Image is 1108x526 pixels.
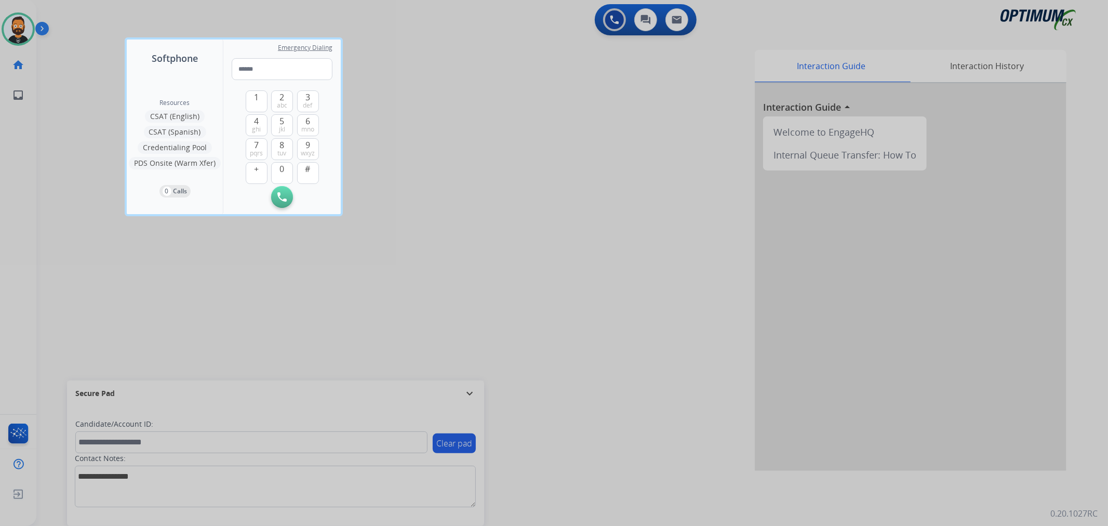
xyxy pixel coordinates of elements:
p: 0.20.1027RC [1050,507,1098,520]
span: 3 [305,91,310,103]
span: wxyz [301,149,315,157]
span: 0 [280,163,285,175]
button: 9wxyz [297,138,319,160]
button: 5jkl [271,114,293,136]
button: 0 [271,162,293,184]
button: # [297,162,319,184]
p: 0 [163,187,171,196]
button: Credentialing Pool [138,141,212,154]
button: 8tuv [271,138,293,160]
span: tuv [278,149,287,157]
button: 7pqrs [246,138,268,160]
button: + [246,162,268,184]
button: 1 [246,90,268,112]
span: 9 [305,139,310,151]
span: jkl [279,125,285,134]
button: PDS Onsite (Warm Xfer) [129,157,221,169]
button: 4ghi [246,114,268,136]
button: CSAT (Spanish) [144,126,206,138]
span: ghi [252,125,261,134]
img: call-button [277,192,287,202]
span: 6 [305,115,310,127]
span: Emergency Dialing [278,44,332,52]
span: + [254,163,259,175]
span: pqrs [250,149,263,157]
span: 4 [254,115,259,127]
span: 8 [280,139,285,151]
p: Calls [173,187,188,196]
span: 2 [280,91,285,103]
span: # [305,163,311,175]
button: 2abc [271,90,293,112]
button: 3def [297,90,319,112]
button: CSAT (English) [145,110,205,123]
span: Softphone [152,51,198,65]
span: 7 [254,139,259,151]
span: mno [301,125,314,134]
span: 5 [280,115,285,127]
span: def [303,101,313,110]
span: abc [277,101,287,110]
span: Resources [160,99,190,107]
span: 1 [254,91,259,103]
button: 6mno [297,114,319,136]
button: 0Calls [159,185,191,198]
